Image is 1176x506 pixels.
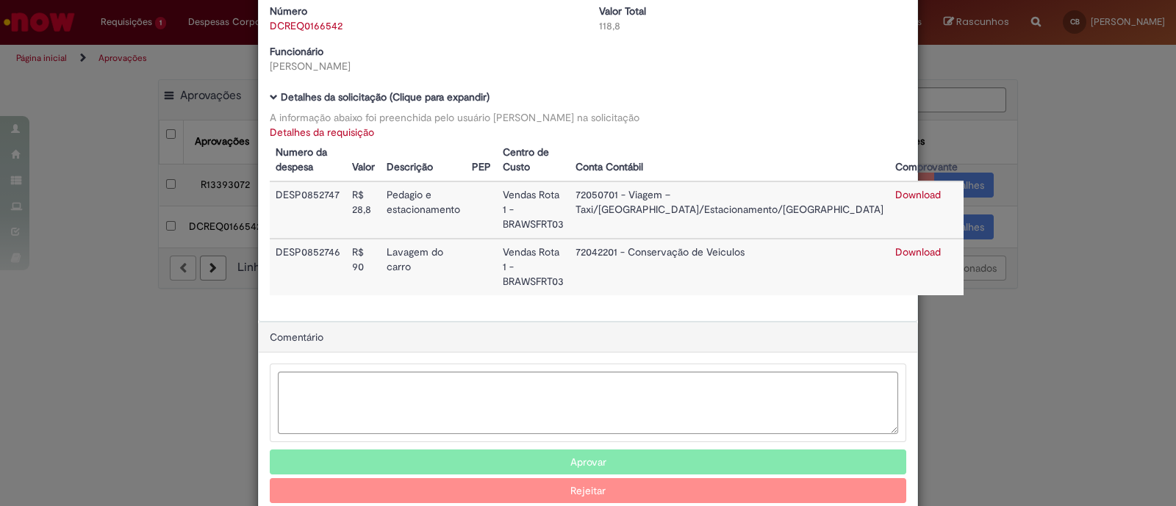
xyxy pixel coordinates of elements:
td: 72050701 - Viagem – Taxi/[GEOGRAPHIC_DATA]/Estacionamento/[GEOGRAPHIC_DATA] [570,181,889,239]
td: Vendas Rota 1 - BRAWSFRT03 [497,181,570,239]
b: Número [270,4,307,18]
b: Detalhes da solicitação (Clique para expandir) [281,90,490,104]
b: Funcionário [270,45,323,58]
h5: Detalhes da solicitação (Clique para expandir) [270,92,906,103]
td: R$ 90 [346,239,381,295]
th: Descrição [381,140,466,181]
th: PEP [466,140,497,181]
td: DESP0852747 [270,181,346,239]
td: Lavagem do carro [381,239,466,295]
div: 118,8 [599,18,906,33]
button: Aprovar [270,449,906,474]
div: [PERSON_NAME] [270,59,577,73]
td: Pedagio e estacionamento [381,181,466,239]
span: Comentário [270,330,323,344]
a: DCREQ0166542 [270,19,343,32]
button: Rejeitar [270,478,906,503]
td: 72042201 - Conservação de Veiculos [570,239,889,295]
a: Detalhes da requisição [270,126,374,139]
th: Numero da despesa [270,140,346,181]
div: A informação abaixo foi preenchida pelo usuário [PERSON_NAME] na solicitação [270,110,906,125]
b: Valor Total [599,4,646,18]
td: R$ 28,8 [346,181,381,239]
th: Conta Contábil [570,140,889,181]
td: Vendas Rota 1 - BRAWSFRT03 [497,239,570,295]
th: Comprovante [889,140,964,181]
th: Centro de Custo [497,140,570,181]
a: Download [895,245,941,259]
a: Download [895,188,941,201]
th: Valor [346,140,381,181]
td: DESP0852746 [270,239,346,295]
